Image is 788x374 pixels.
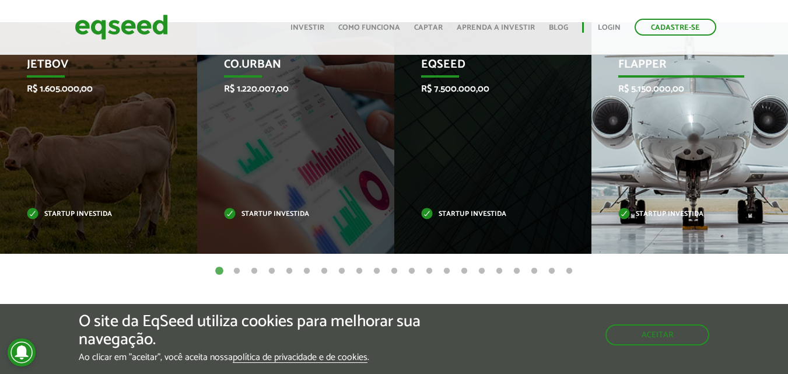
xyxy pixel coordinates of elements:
[563,265,575,277] button: 21 of 21
[549,24,568,32] a: Blog
[213,265,225,277] button: 1 of 21
[338,24,400,32] a: Como funciona
[231,265,243,277] button: 2 of 21
[353,265,365,277] button: 9 of 21
[336,265,348,277] button: 8 of 21
[493,265,505,277] button: 17 of 21
[458,265,470,277] button: 15 of 21
[27,58,153,78] p: JetBov
[546,265,558,277] button: 20 of 21
[528,265,540,277] button: 19 of 21
[224,58,350,78] p: Co.Urban
[224,83,350,95] p: R$ 1.220.007,00
[457,24,535,32] a: Aprenda a investir
[618,58,744,78] p: Flapper
[476,265,488,277] button: 16 of 21
[598,24,621,32] a: Login
[248,265,260,277] button: 3 of 21
[421,58,547,78] p: EqSeed
[423,265,435,277] button: 13 of 21
[618,83,744,95] p: R$ 5.150.000,00
[371,265,383,277] button: 10 of 21
[283,265,295,277] button: 5 of 21
[79,313,457,349] h5: O site da EqSeed utiliza cookies para melhorar sua navegação.
[318,265,330,277] button: 7 of 21
[301,265,313,277] button: 6 of 21
[511,265,523,277] button: 18 of 21
[421,211,547,218] p: Startup investida
[27,83,153,95] p: R$ 1.605.000,00
[290,24,324,32] a: Investir
[75,12,168,43] img: EqSeed
[233,353,367,363] a: política de privacidade e de cookies
[406,265,418,277] button: 12 of 21
[224,211,350,218] p: Startup investida
[421,83,547,95] p: R$ 7.500.000,00
[266,265,278,277] button: 4 of 21
[635,19,716,36] a: Cadastre-se
[618,211,744,218] p: Startup investida
[605,324,709,345] button: Aceitar
[388,265,400,277] button: 11 of 21
[414,24,443,32] a: Captar
[79,352,457,363] p: Ao clicar em "aceitar", você aceita nossa .
[27,211,153,218] p: Startup investida
[441,265,453,277] button: 14 of 21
